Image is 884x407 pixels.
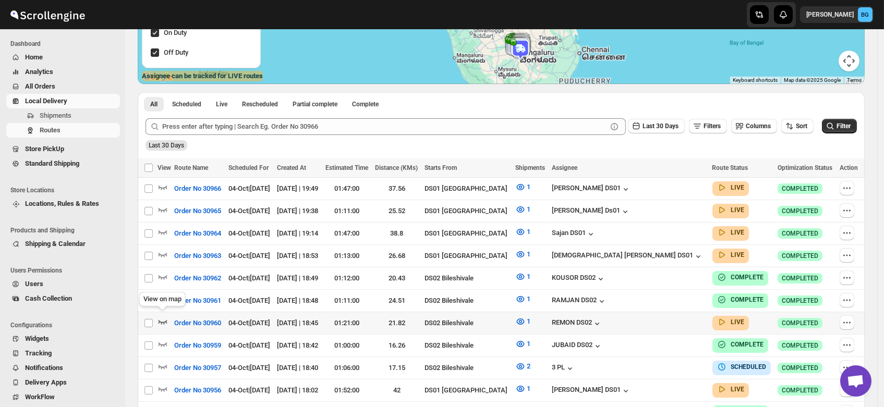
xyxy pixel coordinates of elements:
[25,335,49,342] span: Widgets
[509,246,537,263] button: 1
[168,337,227,354] button: Order No 30959
[228,184,270,192] span: 04-Oct | [DATE]
[162,118,607,135] input: Press enter after typing | Search Eg. Order No 30966
[277,251,319,261] div: [DATE] | 18:53
[6,123,120,138] button: Routes
[552,184,631,194] button: [PERSON_NAME] DS01
[325,164,368,171] span: Estimated Time
[25,280,43,288] span: Users
[6,346,120,361] button: Tracking
[858,7,873,22] span: Brajesh Giri
[174,228,221,239] span: Order No 30964
[822,119,857,133] button: Filter
[168,180,227,197] button: Order No 30966
[6,196,120,211] button: Locations, Rules & Rates
[25,68,53,76] span: Analytics
[25,145,64,153] span: Store PickUp
[731,274,764,281] b: COMPLETE
[527,295,530,303] span: 1
[174,363,221,373] span: Order No 30957
[704,122,721,130] span: Filters
[782,319,818,327] span: COMPLETED
[325,273,369,283] div: 01:12:00
[784,77,841,83] span: Map data ©2025 Google
[168,292,227,309] button: Order No 30961
[425,273,509,283] div: DS02 Bileshivale
[228,274,270,282] span: 04-Oct | [DATE]
[509,358,537,375] button: 2
[425,228,509,239] div: DS01 [GEOGRAPHIC_DATA]
[782,341,818,350] span: COMPLETED
[782,252,818,260] span: COMPLETED
[25,364,63,372] span: Notifications
[375,228,418,239] div: 38.8
[552,229,596,239] button: Sajan DS01
[425,164,457,171] span: Starts From
[425,295,509,306] div: DS02 Bileshivale
[731,341,764,348] b: COMPLETE
[325,183,369,194] div: 01:47:00
[277,295,319,306] div: [DATE] | 18:48
[150,100,158,108] span: All
[712,164,748,171] span: Route Status
[800,6,874,23] button: User menu
[552,274,606,284] button: KOUSOR DS02
[527,273,530,280] span: 1
[717,227,745,238] button: LIVE
[847,77,862,83] a: Terms (opens in new tab)
[515,164,545,171] span: Shipments
[375,273,418,283] div: 20.43
[168,360,227,376] button: Order No 30957
[552,164,577,171] span: Assignee
[731,318,745,326] b: LIVE
[25,378,67,386] span: Delivery Apps
[325,295,369,306] div: 01:11:00
[228,252,270,260] span: 04-Oct | [DATE]
[25,200,99,207] span: Locations, Rules & Rates
[140,70,175,84] img: Google
[375,385,418,396] div: 42
[228,297,270,304] span: 04-Oct | [DATE]
[168,225,227,242] button: Order No 30964
[552,206,631,217] button: [PERSON_NAME] Ds01
[228,341,270,349] span: 04-Oct | [DATE]
[325,228,369,239] div: 01:47:00
[6,79,120,94] button: All Orders
[277,206,319,216] div: [DATE] | 19:38
[552,251,704,262] button: [DEMOGRAPHIC_DATA] [PERSON_NAME] DS01
[552,296,607,306] button: RAMJAN DS02
[6,50,120,65] button: Home
[552,341,603,351] div: JUBAID DS02
[168,248,227,264] button: Order No 30963
[174,340,221,351] span: Order No 30959
[837,122,851,130] span: Filter
[277,228,319,239] div: [DATE] | 19:14
[527,340,530,348] span: 1
[277,385,319,396] div: [DATE] | 18:02
[228,229,270,237] span: 04-Oct | [DATE]
[731,229,745,236] b: LIVE
[25,393,55,401] span: WorkFlow
[277,183,319,194] div: [DATE] | 19:49
[527,250,530,258] span: 1
[6,277,120,291] button: Users
[731,386,745,393] b: LIVE
[782,297,818,305] span: COMPLETED
[717,339,764,350] button: COMPLETE
[509,201,537,218] button: 1
[425,183,509,194] div: DS01 [GEOGRAPHIC_DATA]
[840,365,871,397] div: Open chat
[325,363,369,373] div: 01:06:00
[277,164,306,171] span: Created At
[25,294,72,302] span: Cash Collection
[731,363,767,371] b: SCHEDULED
[509,313,537,330] button: 1
[375,318,418,328] div: 21.82
[731,296,764,303] b: COMPLETE
[228,164,269,171] span: Scheduled For
[806,10,854,19] p: [PERSON_NAME]
[689,119,727,133] button: Filters
[552,363,575,374] button: 3 PL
